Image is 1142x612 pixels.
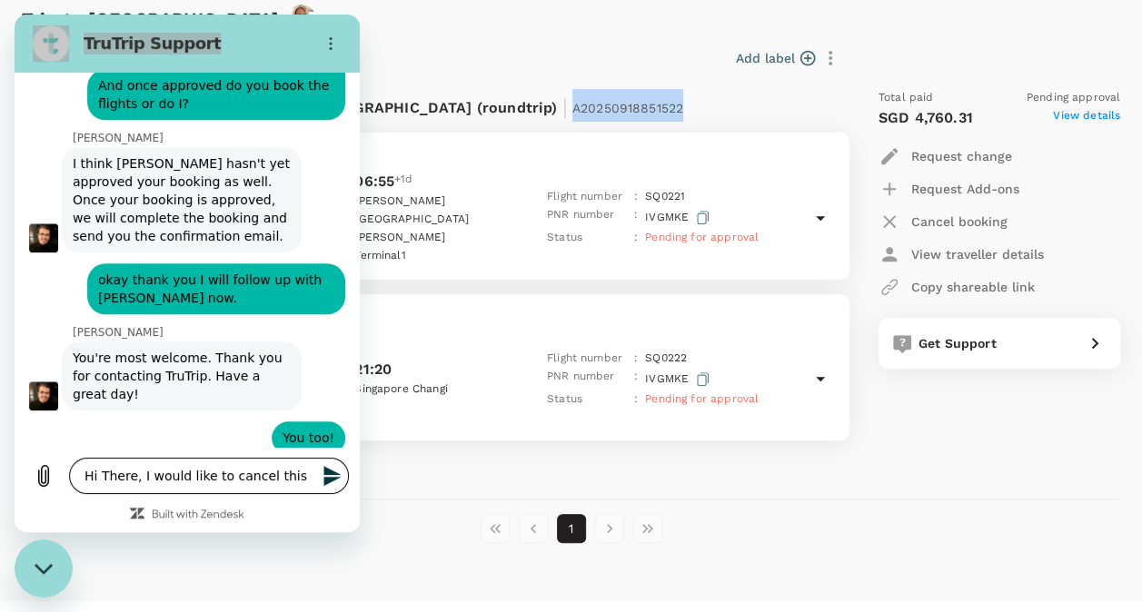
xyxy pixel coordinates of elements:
p: : [634,368,638,390]
p: [PERSON_NAME] [58,116,345,131]
p: IVGMKE [645,368,713,390]
p: Singapore Changi [354,380,518,399]
span: View details [1053,107,1120,129]
p: Request change [911,147,1012,165]
span: You too! [268,414,320,432]
h6: Trip to [GEOGRAPHIC_DATA] [22,5,279,34]
p: Status [547,229,627,247]
p: [DATE] [65,309,831,327]
span: Pending for approval [645,231,759,243]
button: Send message [298,443,334,479]
h2: TruTrip Support [69,18,291,40]
span: A20250918851522 [572,101,683,115]
p: View traveller details [911,245,1044,263]
p: : [634,206,638,229]
p: Flight from [GEOGRAPHIC_DATA] to [GEOGRAPHIC_DATA] (roundtrip) [47,89,683,122]
span: You're most welcome. Thank you for contacting TruTrip. Have a great day! [58,334,276,389]
span: Get Support [919,336,997,350]
p: : [634,390,638,409]
p: [PERSON_NAME] [58,311,345,325]
p: SGD 4,760.31 [879,107,973,129]
button: Copy shareable link [879,271,1035,303]
nav: pagination navigation [476,514,667,543]
p: 21:20 [354,359,392,380]
iframe: Messaging window [15,15,360,532]
span: I think [PERSON_NAME] hasn't yet approved your booking as well. Once your booking is approved, we... [58,140,276,231]
p: SQ 0222 [645,350,687,368]
span: Pending for approval [645,392,759,405]
span: | [561,94,567,120]
img: avatar-68cb8b93ebafb.jpeg [286,5,316,35]
button: Request Add-ons [879,173,1019,205]
p: IVGMKE [645,206,713,229]
p: : [634,350,638,368]
p: [PERSON_NAME][GEOGRAPHIC_DATA][PERSON_NAME] [354,192,518,247]
a: Built with Zendesk: Visit the Zendesk website in a new tab [137,495,230,507]
span: +1d [394,171,412,192]
button: View traveller details [879,238,1044,271]
span: Total paid [879,89,934,107]
button: Add label [736,49,815,67]
p: 06:55 [354,171,394,192]
p: : [634,229,638,247]
p: Terminal 1 [354,247,518,265]
p: Cancel booking [911,212,1008,231]
p: Copy shareable link [911,278,1035,296]
p: [DATE] [65,147,831,165]
p: SQ 0221 [645,188,685,206]
span: okay thank you I will follow up with [PERSON_NAME] now. [84,256,320,292]
p: Flight number [547,350,627,368]
p: Request Add-ons [911,180,1019,198]
p: PNR number [547,368,627,390]
button: page 1 [557,514,586,543]
button: Options menu [298,11,334,47]
iframe: Button to launch messaging window, conversation in progress [15,539,73,597]
p: Status [547,390,627,409]
p: PNR number [547,206,627,229]
span: Pending approval [1027,89,1120,107]
button: Cancel booking [879,205,1008,238]
p: : [634,188,638,206]
p: Flight number [547,188,627,206]
span: And once approved do you book the flights or do I? [84,62,320,98]
button: Request change [879,140,1012,173]
textarea: Hi There, I would like to cancel this [55,443,334,479]
button: Upload file [11,443,47,479]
